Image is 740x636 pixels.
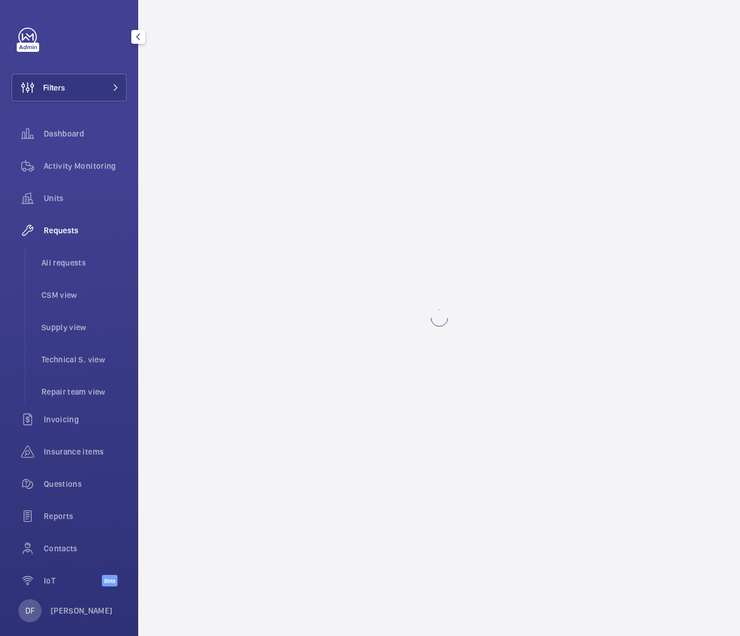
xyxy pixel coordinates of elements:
span: IoT [44,575,102,586]
span: CSM view [41,289,127,301]
span: Beta [102,575,117,586]
span: Filters [43,82,65,93]
span: Questions [44,478,127,490]
span: Invoicing [44,414,127,425]
span: Requests [44,225,127,236]
button: Filters [12,74,127,101]
span: Reports [44,510,127,522]
span: Repair team view [41,386,127,397]
span: All requests [41,257,127,268]
span: Supply view [41,321,127,333]
span: Technical S. view [41,354,127,365]
span: Contacts [44,543,127,554]
p: DF [25,605,35,616]
span: Units [44,192,127,204]
span: Insurance items [44,446,127,457]
span: Activity Monitoring [44,160,127,172]
span: Dashboard [44,128,127,139]
p: [PERSON_NAME] [51,605,113,616]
